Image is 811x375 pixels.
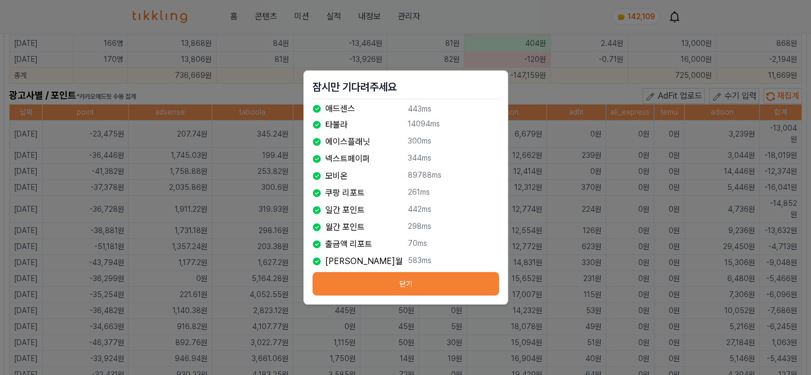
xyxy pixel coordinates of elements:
p: 모비온 [325,170,348,182]
h2: 잠시만 기다려주세요 [312,79,499,94]
p: 쿠팡 리포트 [325,187,365,200]
p: 월간 포인트 [325,221,365,234]
p: 애드센스 [325,102,355,115]
p: 타불라 [325,118,348,131]
p: 443ms [408,103,499,114]
p: [PERSON_NAME]월 [325,255,403,268]
p: 344ms [408,153,499,165]
p: 300ms [408,135,499,148]
p: 출금액 리포트 [325,238,372,251]
button: 닫기 [312,272,499,296]
p: 일간 포인트 [325,204,365,217]
p: 583ms [408,255,499,268]
p: 70ms [408,238,499,251]
p: 261ms [408,187,499,200]
p: 에이스플래닛 [325,135,370,148]
p: 442ms [408,204,499,217]
p: 14094ms [408,118,499,131]
p: 넥스트페이퍼 [325,153,370,165]
p: 298ms [408,221,499,234]
p: 89788ms [408,170,499,182]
